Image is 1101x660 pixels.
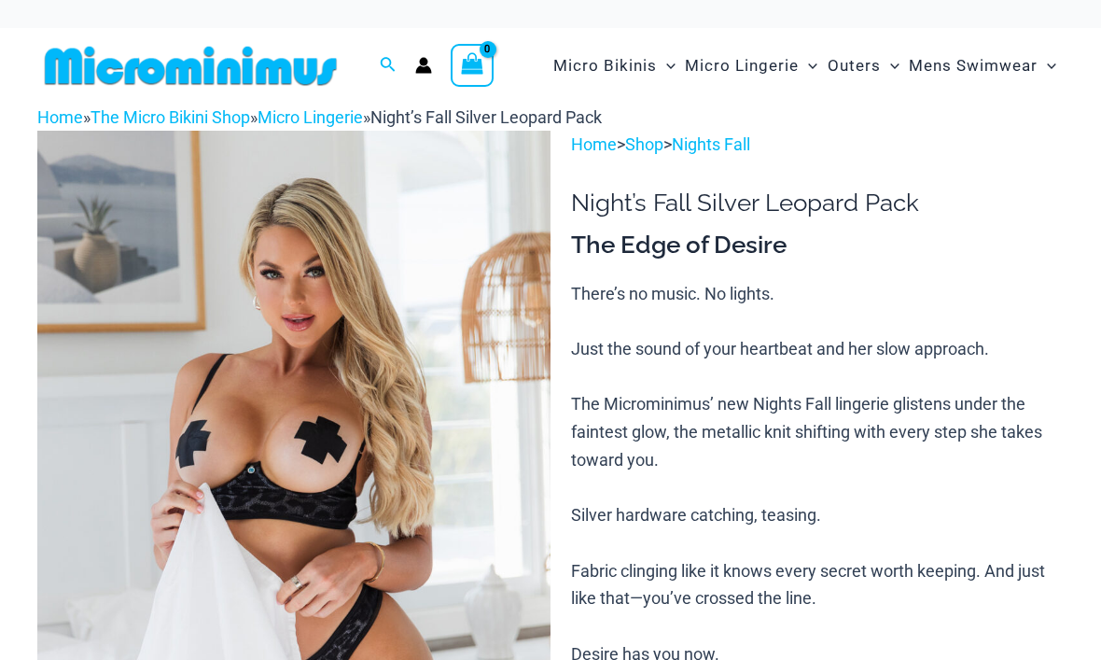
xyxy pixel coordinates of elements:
img: MM SHOP LOGO FLAT [37,45,344,87]
h3: The Edge of Desire [571,230,1064,261]
a: Home [37,107,83,127]
span: Outers [828,42,881,90]
span: Menu Toggle [657,42,676,90]
a: Nights Fall [672,134,750,154]
span: Micro Lingerie [685,42,799,90]
a: Micro Lingerie [258,107,363,127]
span: Menu Toggle [799,42,817,90]
span: Night’s Fall Silver Leopard Pack [370,107,602,127]
span: Menu Toggle [881,42,899,90]
a: Micro LingerieMenu ToggleMenu Toggle [680,37,822,94]
a: Mens SwimwearMenu ToggleMenu Toggle [904,37,1061,94]
span: Menu Toggle [1038,42,1056,90]
a: Home [571,134,617,154]
a: The Micro Bikini Shop [91,107,250,127]
p: > > [571,131,1064,159]
span: Micro Bikinis [553,42,657,90]
a: Micro BikinisMenu ToggleMenu Toggle [549,37,680,94]
span: Mens Swimwear [909,42,1038,90]
h1: Night’s Fall Silver Leopard Pack [571,189,1064,218]
a: View Shopping Cart, empty [451,44,494,87]
a: Search icon link [380,54,397,77]
a: Account icon link [415,57,432,74]
a: OutersMenu ToggleMenu Toggle [823,37,904,94]
nav: Site Navigation [546,35,1064,97]
span: » » » [37,107,602,127]
a: Shop [625,134,663,154]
